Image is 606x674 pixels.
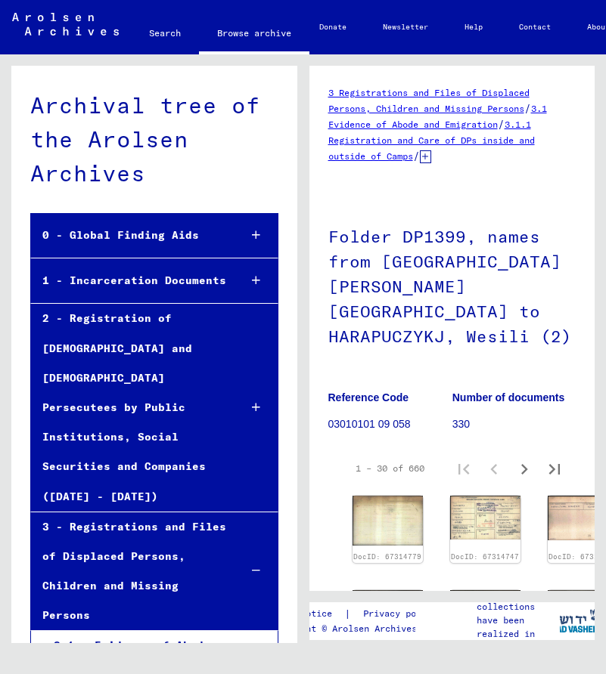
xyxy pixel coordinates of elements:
button: Last page [539,453,570,484]
a: Privacy policy [351,606,455,622]
a: 3.1.1 Registration and Care of DPs inside and outside of Camps [328,119,535,162]
p: 330 [452,416,576,432]
a: DocID: 67314779 [353,552,421,561]
div: Archival tree of the Arolsen Archives [30,88,278,190]
b: Reference Code [328,391,409,403]
img: yv_logo.png [549,601,605,639]
p: 03010101 09 058 [328,416,452,432]
p: have been realized in partnership with [477,614,558,668]
span: / [498,117,505,131]
h1: Folder DP1399, names from [GEOGRAPHIC_DATA][PERSON_NAME][GEOGRAPHIC_DATA] to HARAPUCZYKJ, Wesili (2) [328,202,576,368]
div: 3 - Registrations and Files of Displaced Persons, Children and Missing Persons [31,512,228,631]
button: Previous page [479,453,509,484]
div: 1 - Incarceration Documents [31,266,228,295]
img: Arolsen_neg.svg [12,13,119,36]
span: / [524,101,531,115]
a: Browse archive [199,15,309,54]
span: / [413,149,420,162]
p: Copyright © Arolsen Archives, 2021 [269,622,455,635]
b: Number of documents [452,391,565,403]
div: 2 - Registration of [DEMOGRAPHIC_DATA] and [DEMOGRAPHIC_DATA] Persecutees by Public Institutions,... [31,304,228,511]
img: 001.jpg [353,590,423,635]
a: Newsletter [365,9,446,45]
img: 002.jpg [353,496,423,546]
a: DocID: 67314747 [451,552,519,561]
a: Donate [301,9,365,45]
div: 0 - Global Finding Aids [31,221,228,250]
img: 001.jpg [450,496,521,540]
div: 1 – 30 of 660 [356,462,424,475]
a: Contact [501,9,569,45]
img: 002.jpg [450,590,521,635]
button: First page [449,453,479,484]
a: Search [131,15,199,51]
a: 3 Registrations and Files of Displaced Persons, Children and Missing Persons [328,87,530,114]
a: Help [446,9,501,45]
div: | [269,606,455,622]
button: Next page [509,453,539,484]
